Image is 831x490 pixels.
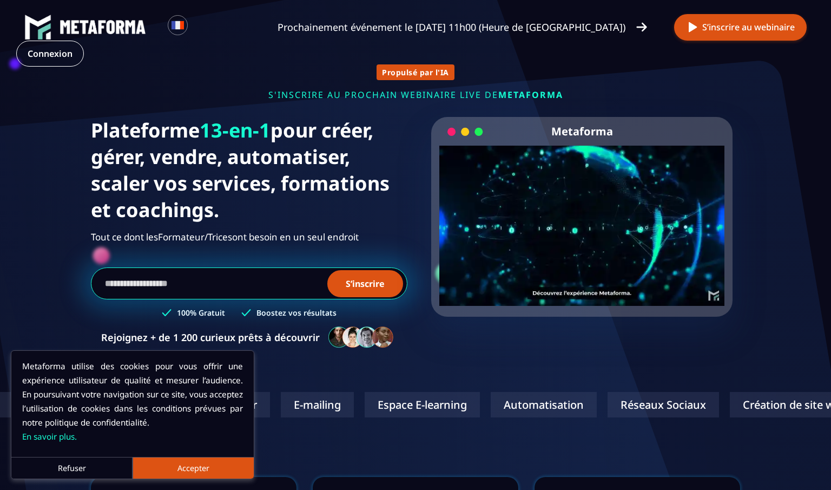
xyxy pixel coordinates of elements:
img: play [686,21,700,34]
img: logo [60,20,146,34]
img: checked [162,308,172,318]
h3: 100% Gratuit [177,308,225,318]
h3: Boostez vos résultats [256,308,337,318]
img: community-people [325,326,398,349]
video: Your browser does not support the video tag. [439,146,724,288]
p: Metaforma utilise des cookies pour vous offrir une expérience utilisateur de qualité et mesurer l... [22,359,243,443]
div: Création de site web [643,392,773,417]
button: Accepter [133,457,254,479]
p: s'inscrire au prochain webinaire live de [91,89,740,101]
h2: Metaforma [551,117,613,146]
span: Formateur/Trices [158,228,232,246]
button: S’inscrire au webinaire [674,14,807,41]
div: Réseaux Sociaux [521,392,632,417]
span: 13-en-1 [200,117,271,143]
img: loading [447,127,483,137]
button: Refuser [11,457,133,479]
p: Rejoignez + de 1 200 curieux prêts à découvrir [101,331,320,344]
a: En savoir plus. [22,431,77,442]
img: fr [171,18,184,32]
input: Search for option [197,21,205,34]
img: arrow-right [636,21,647,33]
div: Search for option [188,15,214,39]
a: Connexion [16,41,84,67]
img: logo [24,14,51,41]
h1: Plateforme pour créer, gérer, vendre, automatiser, scaler vos services, formations et coachings. [91,117,407,223]
button: S’inscrire [327,270,403,297]
div: Automatisation [404,392,510,417]
span: METAFORMA [498,89,563,101]
div: Espace E-learning [278,392,393,417]
p: Prochainement événement le [DATE] 11h00 (Heure de [GEOGRAPHIC_DATA]) [278,19,625,35]
h2: Tout ce dont les ont besoin en un seul endroit [91,228,407,246]
div: E-mailing [194,392,267,417]
img: checked [241,308,251,318]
